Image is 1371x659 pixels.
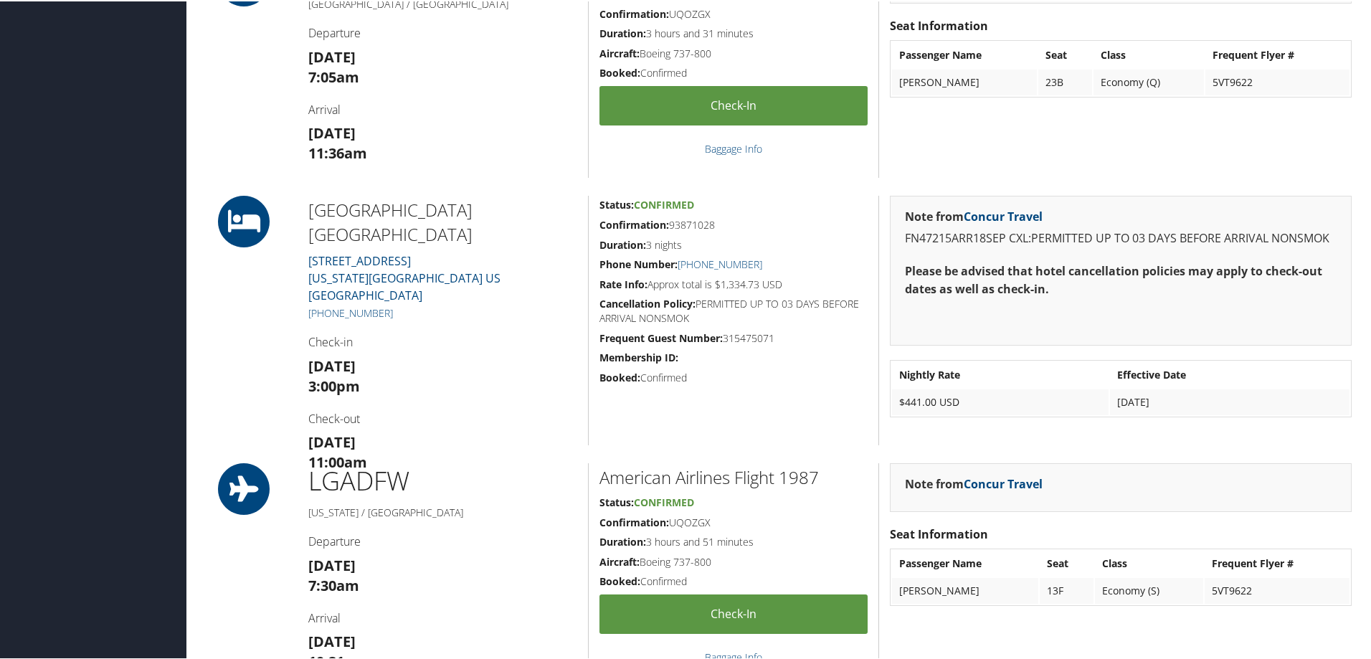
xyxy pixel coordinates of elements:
h5: Confirmed [599,65,868,79]
h4: Arrival [308,609,577,625]
strong: Seat Information [890,525,988,541]
strong: Frequent Guest Number: [599,330,723,343]
strong: Booked: [599,369,640,383]
strong: [DATE] [308,46,356,65]
h4: Arrival [308,100,577,116]
h4: Departure [308,24,577,39]
strong: Membership ID: [599,349,678,363]
h4: Check-out [308,409,577,425]
td: [PERSON_NAME] [892,68,1037,94]
strong: Cancellation Policy: [599,295,696,309]
strong: Phone Number: [599,256,678,270]
strong: 3:00pm [308,375,360,394]
td: 5VT9622 [1205,577,1349,602]
td: 5VT9622 [1205,68,1349,94]
strong: Duration: [599,25,646,39]
strong: Booked: [599,65,640,78]
strong: Please be advised that hotel cancellation policies may apply to check-out dates as well as check-in. [905,262,1322,296]
h2: [GEOGRAPHIC_DATA] [GEOGRAPHIC_DATA] [308,196,577,245]
h5: 315475071 [599,330,868,344]
strong: Note from [905,207,1043,223]
h5: Approx total is $1,334.73 USD [599,276,868,290]
strong: Confirmation: [599,217,669,230]
a: Concur Travel [964,207,1043,223]
h5: 3 hours and 51 minutes [599,534,868,548]
td: [PERSON_NAME] [892,577,1038,602]
h5: 3 hours and 31 minutes [599,25,868,39]
th: Frequent Flyer # [1205,41,1349,67]
td: Economy (Q) [1094,68,1204,94]
strong: 7:30am [308,574,359,594]
a: [PHONE_NUMBER] [308,305,393,318]
td: $441.00 USD [892,388,1109,414]
th: Seat [1040,549,1094,575]
strong: [DATE] [308,122,356,141]
h4: Departure [308,532,577,548]
th: Nightly Rate [892,361,1109,387]
strong: [DATE] [308,355,356,374]
h5: Confirmed [599,573,868,587]
strong: [DATE] [308,554,356,574]
strong: Aircraft: [599,554,640,567]
strong: [DATE] [308,630,356,650]
h5: 3 nights [599,237,868,251]
a: Concur Travel [964,475,1043,490]
h5: PERMITTED UP TO 03 DAYS BEFORE ARRIVAL NONSMOK [599,295,868,323]
strong: Duration: [599,237,646,250]
strong: Seat Information [890,16,988,32]
td: 23B [1038,68,1092,94]
strong: Rate Info: [599,276,647,290]
strong: 11:36am [308,142,367,161]
a: Check-in [599,593,868,632]
h5: UQOZGX [599,6,868,20]
strong: 11:00am [308,451,367,470]
h5: 93871028 [599,217,868,231]
td: Economy (S) [1095,577,1203,602]
td: [DATE] [1110,388,1349,414]
th: Seat [1038,41,1092,67]
strong: Booked: [599,573,640,587]
a: [STREET_ADDRESS][US_STATE][GEOGRAPHIC_DATA] US [GEOGRAPHIC_DATA] [308,252,501,302]
a: Check-in [599,85,868,124]
strong: Aircraft: [599,45,640,59]
h5: Boeing 737-800 [599,554,868,568]
th: Effective Date [1110,361,1349,387]
strong: 7:05am [308,66,359,85]
strong: Status: [599,196,634,210]
h5: Boeing 737-800 [599,45,868,60]
h4: Check-in [308,333,577,349]
strong: Confirmation: [599,514,669,528]
strong: [DATE] [308,431,356,450]
h1: LGA DFW [308,462,577,498]
h5: UQOZGX [599,514,868,528]
strong: Duration: [599,534,646,547]
strong: Note from [905,475,1043,490]
a: [PHONE_NUMBER] [678,256,762,270]
a: Baggage Info [705,141,762,154]
th: Passenger Name [892,549,1038,575]
th: Class [1094,41,1204,67]
h5: [US_STATE] / [GEOGRAPHIC_DATA] [308,504,577,518]
h5: Confirmed [599,369,868,384]
h2: American Airlines Flight 1987 [599,464,868,488]
th: Class [1095,549,1203,575]
th: Frequent Flyer # [1205,549,1349,575]
td: 13F [1040,577,1094,602]
strong: Status: [599,494,634,508]
span: Confirmed [634,494,694,508]
p: FN47215ARR18SEP CXL:PERMITTED UP TO 03 DAYS BEFORE ARRIVAL NONSMOK [905,228,1337,247]
th: Passenger Name [892,41,1037,67]
strong: Confirmation: [599,6,669,19]
span: Confirmed [634,196,694,210]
